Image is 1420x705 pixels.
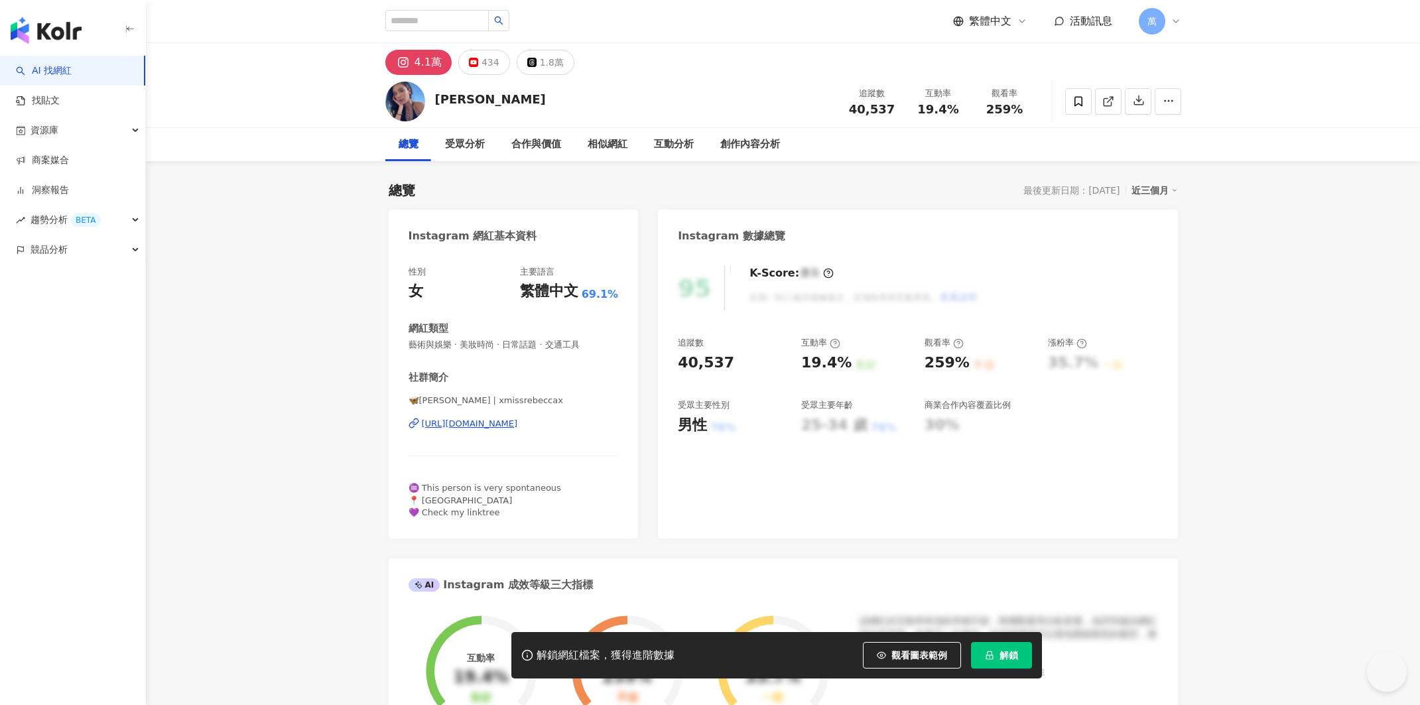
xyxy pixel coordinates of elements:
[385,82,425,121] img: KOL Avatar
[925,399,1011,411] div: 商業合作內容覆蓋比例
[969,14,1011,29] span: 繁體中文
[1070,15,1112,27] span: 活動訊息
[520,266,554,278] div: 主要語言
[891,650,947,661] span: 觀看圖表範例
[385,50,452,75] button: 4.1萬
[409,281,423,302] div: 女
[540,53,564,72] div: 1.8萬
[409,418,619,430] a: [URL][DOMAIN_NAME]
[582,287,619,302] span: 69.1%
[925,337,964,349] div: 觀看率
[1131,182,1178,199] div: 近三個月
[399,137,419,153] div: 總覽
[16,94,60,107] a: 找貼文
[31,205,101,235] span: 趨勢分析
[70,214,101,227] div: BETA
[409,322,448,336] div: 網紅類型
[435,91,546,107] div: [PERSON_NAME]
[678,337,704,349] div: 追蹤數
[31,115,58,145] span: 資源庫
[409,229,537,243] div: Instagram 網紅基本資料
[720,137,780,153] div: 創作內容分析
[1147,14,1157,29] span: 萬
[409,578,593,592] div: Instagram 成效等級三大指標
[511,137,561,153] div: 合作與價值
[409,578,440,592] div: AI
[517,50,574,75] button: 1.8萬
[409,339,619,351] span: 藝術與娛樂 · 美妝時尚 · 日常話題 · 交通工具
[849,102,895,116] span: 40,537
[409,266,426,278] div: 性別
[913,87,964,100] div: 互動率
[482,53,499,72] div: 434
[762,692,783,704] div: 一般
[917,103,958,116] span: 19.4%
[1000,650,1018,661] span: 解鎖
[678,415,707,436] div: 男性
[678,353,734,373] div: 40,537
[470,692,491,704] div: 良好
[409,483,561,517] span: ♒️ This person is very spontaneous 📍 [GEOGRAPHIC_DATA] 💜 Check my linktree
[16,64,72,78] a: searchAI 找網紅
[860,615,1158,654] div: 該網紅的互動率和漲粉率都不錯，唯獨觀看率比較普通，為同等級的網紅的中低等級，效果不一定會好，但仍然建議可以發包開箱類型的案型，應該會比較有成效！
[749,266,834,281] div: K-Score :
[520,281,578,302] div: 繁體中文
[415,53,442,72] div: 4.1萬
[16,184,69,197] a: 洞察報告
[678,399,730,411] div: 受眾主要性別
[925,353,970,373] div: 259%
[409,371,448,385] div: 社群簡介
[985,651,994,660] span: lock
[494,16,503,25] span: search
[1048,337,1087,349] div: 漲粉率
[445,137,485,153] div: 受眾分析
[801,337,840,349] div: 互動率
[588,137,627,153] div: 相似網紅
[986,103,1023,116] span: 259%
[16,216,25,225] span: rise
[801,353,852,373] div: 19.4%
[409,395,619,407] span: 🦋[PERSON_NAME] | xmissrebeccax
[971,642,1032,669] button: 解鎖
[11,17,82,44] img: logo
[863,642,961,669] button: 觀看圖表範例
[980,87,1030,100] div: 觀看率
[801,399,853,411] div: 受眾主要年齡
[389,181,415,200] div: 總覽
[654,137,694,153] div: 互動分析
[617,692,638,704] div: 不佳
[1023,185,1120,196] div: 最後更新日期：[DATE]
[16,154,69,167] a: 商案媒合
[537,649,675,663] div: 解鎖網紅檔案，獲得進階數據
[847,87,897,100] div: 追蹤數
[422,418,518,430] div: [URL][DOMAIN_NAME]
[31,235,68,265] span: 競品分析
[458,50,510,75] button: 434
[678,229,785,243] div: Instagram 數據總覽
